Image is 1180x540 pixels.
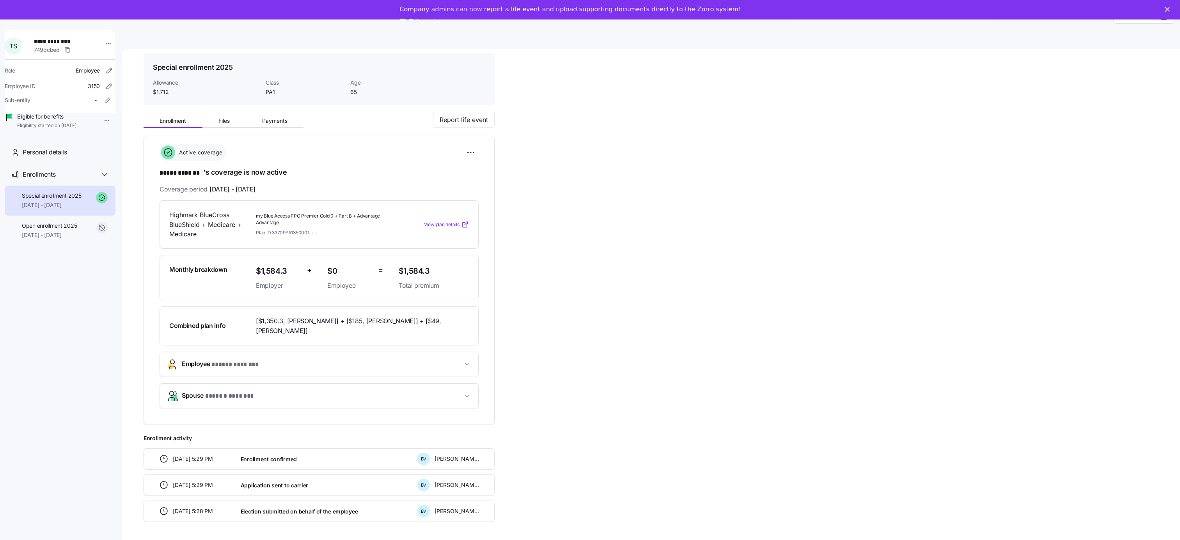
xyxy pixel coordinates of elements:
span: Spouse [182,391,258,401]
span: [DATE] - [DATE] [22,201,82,209]
span: my Blue Access PPO Premier Gold 0 + Part B + Advantage Advantage [256,213,392,226]
span: $0 [327,265,372,278]
div: Close [1165,7,1173,12]
span: Files [218,118,230,124]
span: [DATE] - [DATE] [209,184,256,194]
span: T S [9,43,17,49]
span: Report life event [440,115,488,124]
span: [$1,350.3, [PERSON_NAME]] + [$185, [PERSON_NAME]] + [$49, [PERSON_NAME]] [256,316,454,336]
span: [DATE] - [DATE] [22,231,77,239]
span: Coverage period [160,184,256,194]
span: 749dcbed [34,46,60,54]
span: B V [421,457,427,461]
span: PA1 [266,88,344,96]
span: Active coverage [177,149,223,156]
span: B V [421,483,427,487]
span: [PERSON_NAME] [435,507,479,515]
span: Combined plan info [169,321,225,331]
span: Eligible for benefits [17,113,76,120]
span: Payments [262,118,287,124]
span: Employee [76,67,100,74]
span: Open enrollment 2025 [22,222,77,230]
span: Age [350,79,429,87]
a: Take a tour [400,18,449,27]
span: Employer [256,281,301,290]
span: Employee [327,281,372,290]
span: Employee [182,359,259,370]
span: $1,584.3 [399,265,469,278]
a: View plan details [424,221,469,228]
span: [DATE] 5:29 PM [173,481,213,489]
span: = [378,265,383,276]
span: Highmark BlueCross BlueShield + Medicare + Medicare [169,210,250,239]
span: Election submitted on behalf of the employee [241,508,358,515]
span: [DATE] 5:28 PM [173,507,213,515]
span: Personal details [23,147,67,157]
span: 65 [350,88,429,96]
h1: Special enrollment 2025 [153,62,233,72]
span: Enrollment confirmed [241,455,297,463]
span: Eligibility started on [DATE] [17,122,76,129]
span: View plan details [424,221,460,228]
span: [PERSON_NAME] [435,481,479,489]
span: - [94,96,97,104]
span: Allowance [153,79,259,87]
span: 3150 [88,82,100,90]
span: $1,584.3 [256,265,301,278]
h1: 's coverage is now active [160,167,479,178]
span: Enrollment activity [144,434,495,442]
span: [DATE] 5:29 PM [173,455,213,463]
span: $1,712 [153,88,259,96]
span: Enrollments [23,170,55,179]
span: Monthly breakdown [169,265,227,274]
span: + [307,265,312,276]
span: Enrollment [160,118,186,124]
span: Role [5,67,15,74]
span: B V [421,509,427,513]
span: Sub-entity [5,96,30,104]
span: Special enrollment 2025 [22,192,82,200]
span: Plan ID: 33709PA1350001 + + [256,229,318,236]
div: Company admins can now report a life event and upload supporting documents directly to the Zorro ... [400,5,741,13]
span: Application sent to carrier [241,482,308,489]
span: [PERSON_NAME] [435,455,479,463]
span: Total premium [399,281,469,290]
span: Employee ID [5,82,35,90]
button: Report life event [433,112,495,127]
span: Class [266,79,344,87]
